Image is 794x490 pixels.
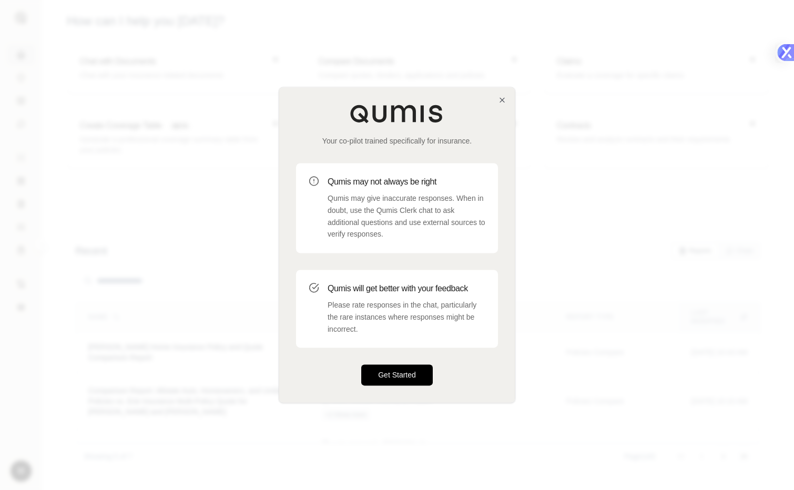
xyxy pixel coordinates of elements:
[328,176,485,188] h3: Qumis may not always be right
[328,299,485,335] p: Please rate responses in the chat, particularly the rare instances where responses might be incor...
[350,104,444,123] img: Qumis Logo
[328,282,485,295] h3: Qumis will get better with your feedback
[361,365,433,386] button: Get Started
[296,136,498,146] p: Your co-pilot trained specifically for insurance.
[328,192,485,240] p: Qumis may give inaccurate responses. When in doubt, use the Qumis Clerk chat to ask additional qu...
